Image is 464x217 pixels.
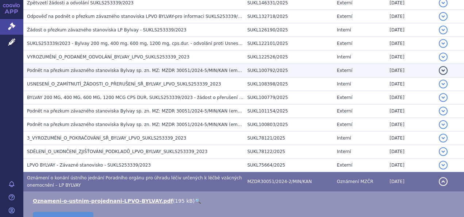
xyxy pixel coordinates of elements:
[337,163,352,168] span: Externí
[337,81,351,87] span: Interní
[337,95,352,100] span: Externí
[27,54,189,60] span: VYROZUMĚNÍ_O_PODANÉM_ODVOLÁNÍ_BYLVAY_LPVO_SUKLS253339_2023
[27,163,151,168] span: LPVO BYLVAY - Závazné stanovisko - SUKLS253339/2023
[27,14,249,19] span: Odpověď na podnět o přezkum závazného stanoviska LPVO BYLVAY-pro informaci SUKLS253339/2023
[244,10,333,23] td: SUKL132718/2025
[27,95,251,100] span: BYLVAY 200 MG, 400 MG, 600 MG, 1200 MCG CPS DUR, SUKLS253339/2023 - žádost o přerušení řízení
[244,145,333,159] td: SUKL78122/2025
[439,26,448,34] button: detail
[337,122,352,127] span: Externí
[386,37,435,50] td: [DATE]
[33,197,457,205] li: ( )
[244,172,333,191] td: MZDR30051/2024-2/MIN/KAN
[27,136,186,141] span: 3_VYROZUMĚNÍ_O_POKRAČOVÁNÍ_SŘ_BYLVAY_LPVO_SUKLS253339_2023
[386,77,435,91] td: [DATE]
[337,108,352,114] span: Externí
[337,54,351,60] span: Interní
[337,0,352,5] span: Externí
[244,50,333,64] td: SUKL122526/2025
[244,64,333,77] td: SUKL100792/2025
[27,81,221,87] span: USNESENÍ_O_ZAMÍTNUTÍ_ŽÁDOSTI_O_PŘERUŠENÍ_SŘ_BYLVAY_LPVO_SUKLS253339_2023
[244,91,333,104] td: SUKL100779/2025
[27,149,208,154] span: SDĚLENÍ_O_UKONČENÍ_ZJIŠŤOVÁNÍ_PODKLADŮ_LPVO_BYLVAY_SUKLS253339_2023
[337,136,351,141] span: Interní
[386,159,435,172] td: [DATE]
[27,122,257,127] span: Podnět na přezkum závazného stanoviska Bylvay sp. zn. MZ: MZDR 30051/2024-5/MIN/KAN (email č.3/3)
[175,198,193,204] span: 195 kB
[386,118,435,132] td: [DATE]
[386,172,435,191] td: [DATE]
[27,41,245,46] span: SUKLS253339/2023 - Bylvay 200 mg, 400 mg, 600 mg, 1200 mg, cps.dur. - odvolání proti Usnesení
[439,107,448,115] button: detail
[244,159,333,172] td: SUKL75664/2025
[386,91,435,104] td: [DATE]
[439,134,448,142] button: detail
[244,118,333,132] td: SUKL100803/2025
[27,68,257,73] span: Podnět na přezkum závazného stanoviska Bylvay sp. zn. MZ: MZDR 30051/2024-5/MIN/KAN (email č.1/3)
[337,41,352,46] span: Externí
[27,175,242,188] span: Oznámení o konání ústního jednání Poradního orgánu pro úhradu léčiv určených k léčbě vzácných one...
[337,14,352,19] span: Externí
[439,147,448,156] button: detail
[244,132,333,145] td: SUKL78121/2025
[244,37,333,50] td: SUKL122101/2025
[439,12,448,21] button: detail
[195,198,201,204] a: 🔍
[439,93,448,102] button: detail
[386,145,435,159] td: [DATE]
[337,179,374,184] span: Oznámení MZČR
[244,77,333,91] td: SUKL108398/2025
[386,132,435,145] td: [DATE]
[439,66,448,75] button: detail
[27,0,134,5] span: Zpětvzetí žádosti a odvolání SUKLS253339/2023
[337,27,351,33] span: Interní
[386,23,435,37] td: [DATE]
[244,23,333,37] td: SUKL126190/2025
[439,161,448,170] button: detail
[386,104,435,118] td: [DATE]
[439,120,448,129] button: detail
[386,10,435,23] td: [DATE]
[337,68,352,73] span: Externí
[439,39,448,48] button: detail
[27,108,265,114] span: Podnět na přezkum závazného stanoviska Bylvay sp. zn. MZ: MZDR 30051/2024-5/MIN/KAN (email č.2/3)_OT
[27,27,186,33] span: Žádost o přezkum závazného stanoviska LP Bylvay - SUKLS253339/2023
[386,50,435,64] td: [DATE]
[337,149,351,154] span: Interní
[439,177,448,186] button: detail
[244,104,333,118] td: SUKL101154/2025
[386,64,435,77] td: [DATE]
[439,53,448,61] button: detail
[439,80,448,88] button: detail
[33,198,173,204] a: Oznameni-o-ustnim-projednani-LPVO-BYLVAY.pdf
